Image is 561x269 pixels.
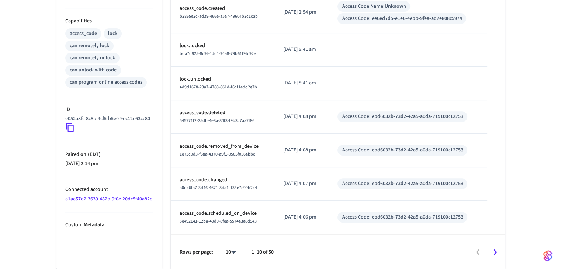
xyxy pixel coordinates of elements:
p: [DATE] 4:08 pm [283,146,320,154]
p: [DATE] 2:54 pm [283,8,320,16]
div: lock [108,30,117,38]
p: lock.locked [180,42,266,50]
p: [DATE] 8:41 am [283,79,320,87]
span: 5e492141-12ba-49d0-8fea-5574a3e8d943 [180,218,257,224]
div: Access Code: ee6ed7d5-e1e6-4ebb-9fea-ad7e808c5974 [342,15,462,22]
p: [DATE] 2:14 pm [65,160,153,168]
p: Paired on [65,151,153,158]
span: a0dc6fa7-3d46-4671-8da1-134e7e99b2c4 [180,185,257,191]
div: can remotely unlock [70,54,115,62]
p: [DATE] 4:06 pm [283,213,320,221]
p: Rows per page: [180,248,213,256]
span: 1e73c0d3-f68a-4370-a9f1-0565f056abbc [180,151,255,157]
button: Go to next page [486,244,504,261]
p: access_code.deleted [180,109,266,117]
span: 4d9d1678-23a7-4783-861d-f6cf1edd2e7b [180,84,257,90]
div: Access Code Name: Unknown [342,3,406,10]
p: [DATE] 4:08 pm [283,113,320,120]
p: [DATE] 8:41 am [283,46,320,53]
p: Custom Metadata [65,221,153,229]
p: Connected account [65,186,153,193]
div: 10 [222,247,240,258]
div: Access Code: ebd6032b-73d2-42a5-a0da-719100c12753 [342,146,463,154]
p: access_code.created [180,5,266,13]
div: Access Code: ebd6032b-73d2-42a5-a0da-719100c12753 [342,180,463,188]
span: b2865e2c-ad39-466e-a5a7-49604b3c1cab [180,13,258,20]
img: SeamLogoGradient.69752ec5.svg [543,250,552,262]
p: e052a8fc-8c8b-4cf5-b5e0-9ec12e63cc80 [65,115,150,123]
p: access_code.removed_from_device [180,143,266,150]
span: 545771f2-25db-4e8a-84f3-f9b3c7aa7f86 [180,118,254,124]
p: lock.unlocked [180,76,266,83]
div: Access Code: ebd6032b-73d2-42a5-a0da-719100c12753 [342,113,463,120]
div: can remotely lock [70,42,109,50]
p: access_code.scheduled_on_device [180,210,266,217]
p: Capabilities [65,17,153,25]
div: can program online access codes [70,78,142,86]
span: bda7d925-8c9f-4dc4-94a8-79b61f9fc92e [180,50,256,57]
p: [DATE] 4:07 pm [283,180,320,188]
span: ( EDT ) [86,151,101,158]
p: 1–10 of 50 [252,248,274,256]
p: access_code.changed [180,176,266,184]
a: a1aa57d2-3639-482b-9f0e-20dc5f40a82d [65,195,153,203]
div: can unlock with code [70,66,117,74]
div: Access Code: ebd6032b-73d2-42a5-a0da-719100c12753 [342,213,463,221]
p: ID [65,106,153,113]
div: access_code [70,30,97,38]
